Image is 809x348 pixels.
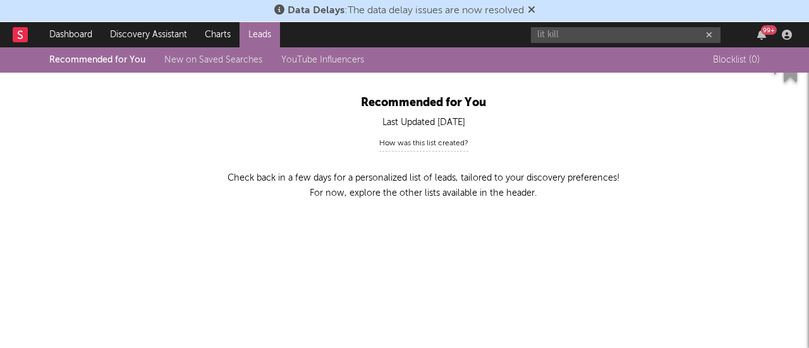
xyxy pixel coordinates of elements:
a: Dashboard [40,22,101,47]
p: Check back in a few days for a personalized list of leads, tailored to your discovery preferences... [159,171,688,201]
span: : The data delay issues are now resolved [288,6,524,16]
button: 99+ [757,30,766,40]
span: Recommended for You [361,97,486,109]
span: Blocklist [713,56,760,64]
a: New on Saved Searches [164,56,262,64]
div: How was this list created? [379,136,468,152]
a: Leads [240,22,280,47]
a: YouTube Influencers [281,56,364,64]
span: ( 0 ) [749,52,760,68]
input: Search for artists [531,27,721,43]
a: Charts [196,22,240,47]
span: Data Delays [288,6,344,16]
span: Dismiss [528,6,535,16]
a: Discovery Assistant [101,22,196,47]
div: Last Updated [DATE] [76,115,771,130]
div: 99 + [761,25,777,35]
